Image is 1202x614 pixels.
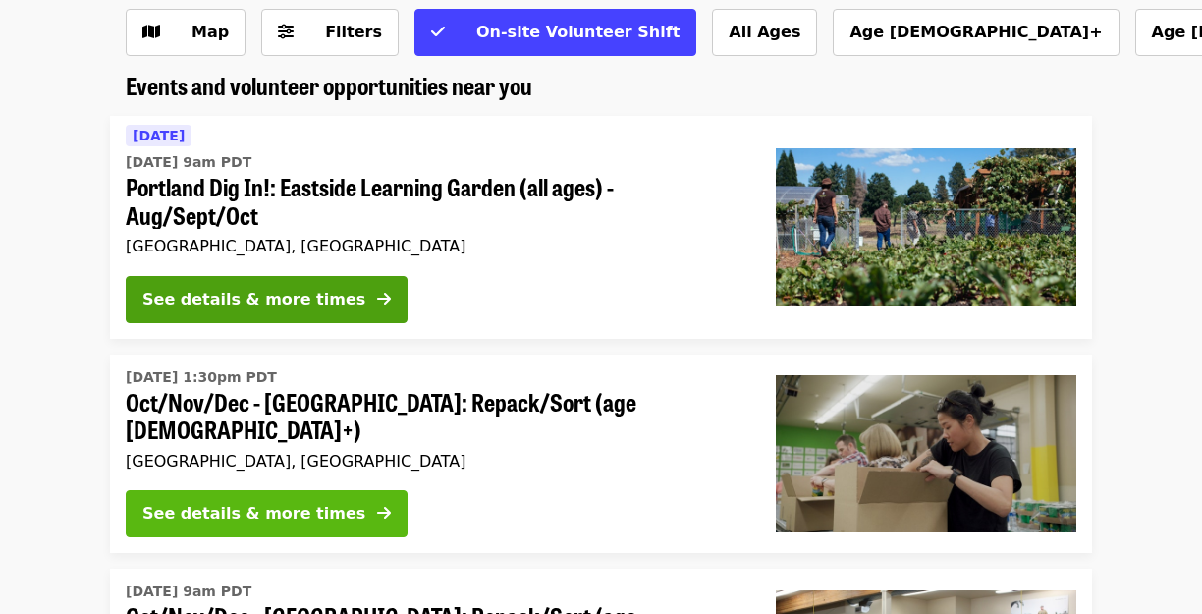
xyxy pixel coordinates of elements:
div: [GEOGRAPHIC_DATA], [GEOGRAPHIC_DATA] [126,452,744,471]
i: arrow-right icon [377,290,391,308]
i: check icon [431,23,445,41]
img: Portland Dig In!: Eastside Learning Garden (all ages) - Aug/Sept/Oct organized by Oregon Food Bank [776,148,1076,306]
time: [DATE] 1:30pm PDT [126,367,277,388]
button: See details & more times [126,490,408,537]
button: See details & more times [126,276,408,323]
button: Show map view [126,9,246,56]
div: See details & more times [142,288,365,311]
span: [DATE] [133,128,185,143]
div: See details & more times [142,502,365,526]
span: Portland Dig In!: Eastside Learning Garden (all ages) - Aug/Sept/Oct [126,173,744,230]
time: [DATE] 9am PDT [126,152,251,173]
span: Filters [325,23,382,41]
time: [DATE] 9am PDT [126,582,251,602]
span: Events and volunteer opportunities near you [126,68,532,102]
img: Oct/Nov/Dec - Portland: Repack/Sort (age 8+) organized by Oregon Food Bank [776,375,1076,532]
span: On-site Volunteer Shift [476,23,680,41]
i: arrow-right icon [377,504,391,523]
button: Filters (0 selected) [261,9,399,56]
span: Oct/Nov/Dec - [GEOGRAPHIC_DATA]: Repack/Sort (age [DEMOGRAPHIC_DATA]+) [126,388,744,445]
button: On-site Volunteer Shift [414,9,696,56]
a: See details for "Oct/Nov/Dec - Portland: Repack/Sort (age 8+)" [110,355,1092,554]
div: [GEOGRAPHIC_DATA], [GEOGRAPHIC_DATA] [126,237,744,255]
a: See details for "Portland Dig In!: Eastside Learning Garden (all ages) - Aug/Sept/Oct" [110,116,1092,339]
i: sliders-h icon [278,23,294,41]
button: Age [DEMOGRAPHIC_DATA]+ [833,9,1119,56]
i: map icon [142,23,160,41]
span: Map [191,23,229,41]
button: All Ages [712,9,817,56]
